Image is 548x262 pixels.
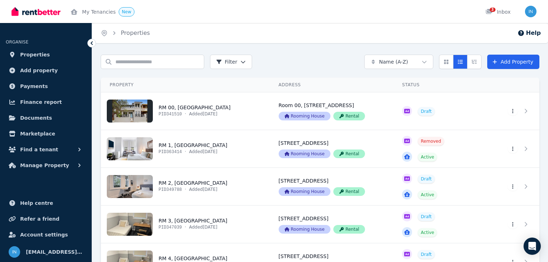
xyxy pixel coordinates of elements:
span: Manage Property [20,161,69,170]
span: Help centre [20,199,53,207]
span: Refer a friend [20,215,59,223]
span: Payments [20,82,48,91]
div: Open Intercom Messenger [524,238,541,255]
button: Compact list view [453,55,467,69]
a: Account settings [6,227,86,242]
a: View details for RM 2, 4 Park Parade [393,168,491,205]
span: Find a tenant [20,145,58,154]
a: View details for RM 2, 4 Park Parade [101,168,270,205]
a: View details for RM 2, 4 Park Parade [491,168,539,205]
button: Manage Property [6,158,86,173]
button: Help [517,29,541,37]
img: RentBetter [12,6,60,17]
span: [EMAIL_ADDRESS][DOMAIN_NAME] [26,248,83,256]
a: View details for RM 00, 4 Park Parade [101,92,270,130]
span: Account settings [20,230,68,239]
img: info@museliving.com.au [525,6,536,17]
a: Marketplace [6,127,86,141]
span: Name (A-Z) [379,58,408,65]
a: Payments [6,79,86,93]
button: More options [508,144,518,153]
th: Property [101,78,270,92]
a: View details for RM 3, 4 Park Parade [270,206,394,243]
button: More options [508,182,518,191]
span: Documents [20,114,52,122]
div: Inbox [485,8,511,15]
a: Refer a friend [6,212,86,226]
span: Filter [216,58,237,65]
a: View details for RM 00, 4 Park Parade [491,92,539,130]
button: Filter [210,55,252,69]
span: 3 [490,8,496,12]
span: Finance report [20,98,62,106]
a: Help centre [6,196,86,210]
img: info@museliving.com.au [9,246,20,258]
span: Add property [20,66,58,75]
button: Expanded list view [467,55,481,69]
button: Name (A-Z) [364,55,433,69]
nav: Breadcrumb [92,23,159,43]
div: View options [439,55,481,69]
a: Add Property [487,55,539,69]
a: Properties [6,47,86,62]
a: Properties [121,29,150,36]
a: View details for RM 3, 4 Park Parade [491,206,539,243]
a: View details for RM 1, 4 Park Parade [101,130,270,167]
a: View details for RM 1, 4 Park Parade [491,130,539,167]
a: Documents [6,111,86,125]
button: More options [508,220,518,229]
th: Status [393,78,491,92]
button: Card view [439,55,453,69]
span: Properties [20,50,50,59]
a: View details for RM 00, 4 Park Parade [270,92,394,130]
span: New [122,9,131,14]
a: View details for RM 1, 4 Park Parade [393,130,491,167]
button: More options [508,107,518,115]
a: View details for RM 3, 4 Park Parade [393,206,491,243]
th: Address [270,78,394,92]
span: ORGANISE [6,40,28,45]
a: View details for RM 2, 4 Park Parade [270,168,394,205]
a: Add property [6,63,86,78]
span: Marketplace [20,129,55,138]
button: Find a tenant [6,142,86,157]
a: View details for RM 1, 4 Park Parade [270,130,394,167]
a: Finance report [6,95,86,109]
a: View details for RM 3, 4 Park Parade [101,206,270,243]
a: View details for RM 00, 4 Park Parade [393,92,491,130]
